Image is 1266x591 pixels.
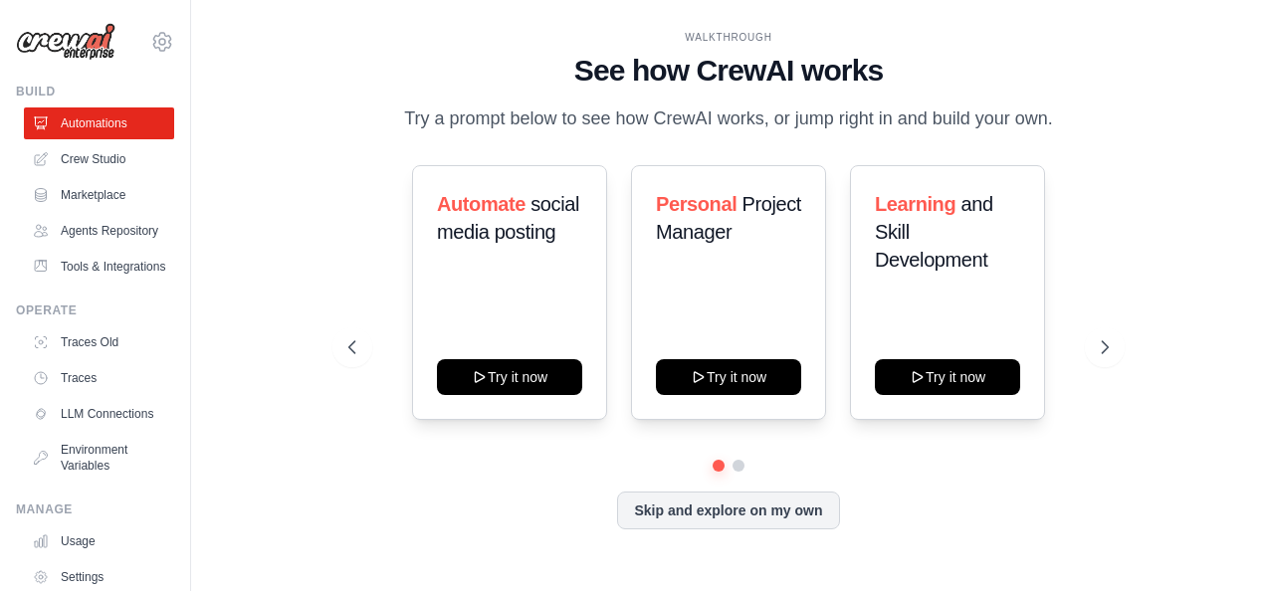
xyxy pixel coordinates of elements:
button: Try it now [875,359,1020,395]
div: Build [16,84,174,99]
a: Traces [24,362,174,394]
button: Try it now [656,359,801,395]
iframe: Chat Widget [1166,495,1266,591]
a: Tools & Integrations [24,251,174,283]
a: Crew Studio [24,143,174,175]
span: and Skill Development [875,193,993,271]
span: Project Manager [656,193,801,243]
a: Marketplace [24,179,174,211]
div: WALKTHROUGH [348,30,1110,45]
a: Agents Repository [24,215,174,247]
a: Automations [24,107,174,139]
button: Try it now [437,359,582,395]
img: Logo [16,23,115,61]
span: Learning [875,193,955,215]
a: LLM Connections [24,398,174,430]
a: Traces Old [24,326,174,358]
span: Personal [656,193,737,215]
div: Manage [16,501,174,517]
button: Skip and explore on my own [617,492,839,529]
h1: See how CrewAI works [348,53,1110,89]
span: social media posting [437,193,579,243]
div: Operate [16,302,174,318]
p: Try a prompt below to see how CrewAI works, or jump right in and build your own. [394,104,1063,133]
span: Automate [437,193,526,215]
a: Usage [24,525,174,557]
a: Environment Variables [24,434,174,482]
